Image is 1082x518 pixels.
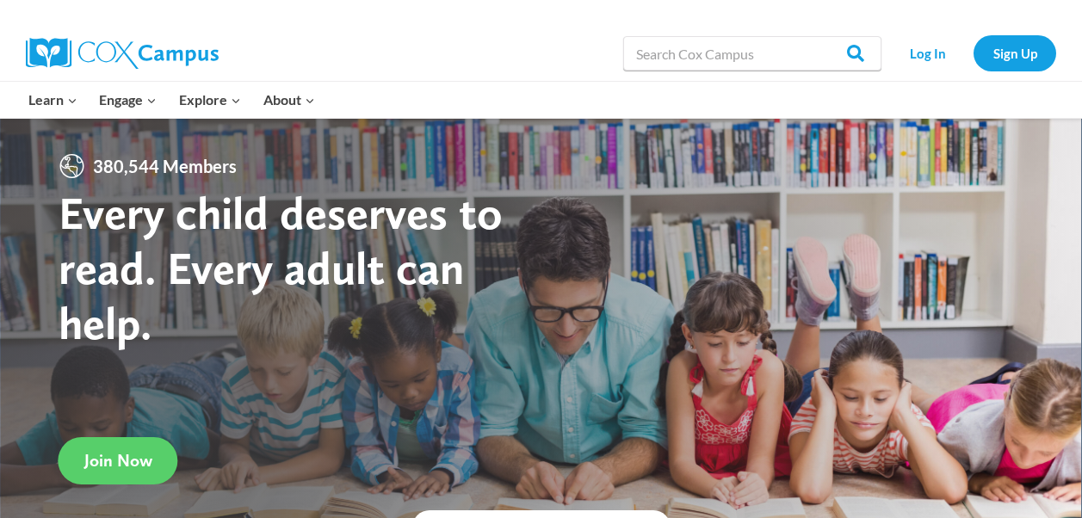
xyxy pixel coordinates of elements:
span: Engage [99,89,157,111]
span: Join Now [84,450,152,471]
span: Learn [28,89,77,111]
a: Sign Up [974,35,1056,71]
span: About [263,89,315,111]
nav: Secondary Navigation [890,35,1056,71]
nav: Primary Navigation [17,82,325,118]
img: Cox Campus [26,38,219,69]
span: Explore [179,89,241,111]
a: Log In [890,35,965,71]
strong: Every child deserves to read. Every adult can help. [59,185,503,349]
span: 380,544 Members [86,152,244,180]
a: Join Now [59,437,178,484]
input: Search Cox Campus [623,36,881,71]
